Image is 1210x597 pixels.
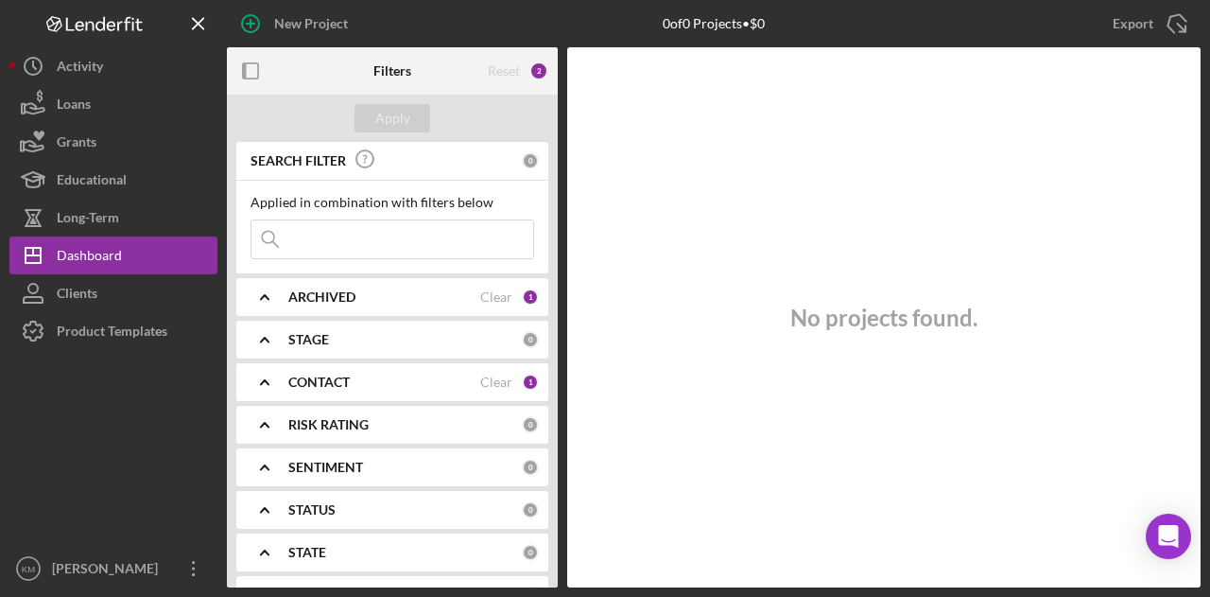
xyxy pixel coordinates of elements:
[9,161,217,199] button: Educational
[9,123,217,161] button: Grants
[9,550,217,588] button: KM[PERSON_NAME]
[57,199,119,241] div: Long-Term
[790,305,977,331] h3: No projects found.
[47,550,170,592] div: [PERSON_NAME]
[57,274,97,317] div: Clients
[522,331,539,348] div: 0
[9,85,217,123] button: Loans
[227,5,367,43] button: New Project
[480,290,512,305] div: Clear
[288,375,350,390] b: CONTACT
[22,564,35,574] text: KM
[9,199,217,237] button: Long-Term
[663,16,765,31] div: 0 of 0 Projects • $0
[522,374,539,391] div: 1
[57,312,167,355] div: Product Templates
[288,332,329,347] b: STAGE
[522,289,539,306] div: 1
[522,152,539,169] div: 0
[288,460,363,475] b: SENTIMENT
[57,47,103,90] div: Activity
[480,375,512,390] div: Clear
[375,104,410,132] div: Apply
[9,47,217,85] button: Activity
[288,290,355,305] b: ARCHIVED
[288,502,336,518] b: STATUS
[9,237,217,274] button: Dashboard
[9,274,217,312] button: Clients
[373,63,411,79] b: Filters
[251,195,534,210] div: Applied in combination with filters below
[529,61,548,80] div: 2
[57,85,91,128] div: Loans
[522,459,539,476] div: 0
[522,501,539,518] div: 0
[57,161,127,203] div: Educational
[9,312,217,350] button: Product Templates
[57,237,122,279] div: Dashboard
[57,123,96,166] div: Grants
[1094,5,1201,43] button: Export
[488,63,520,79] div: Reset
[1146,514,1191,559] div: Open Intercom Messenger
[274,5,348,43] div: New Project
[1113,5,1153,43] div: Export
[522,416,539,433] div: 0
[288,545,326,560] b: STATE
[354,104,430,132] button: Apply
[251,153,346,168] b: SEARCH FILTER
[288,417,369,432] b: RISK RATING
[522,544,539,561] div: 0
